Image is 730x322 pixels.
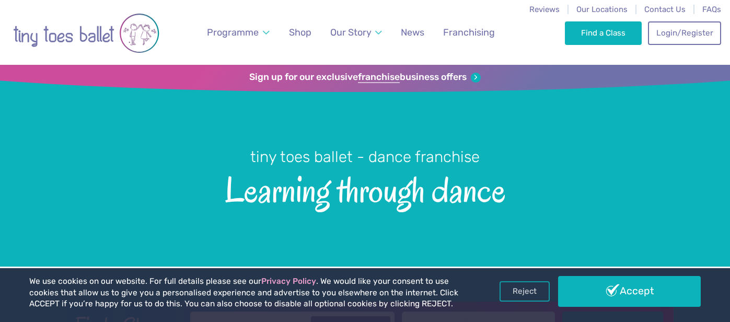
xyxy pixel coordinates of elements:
[207,27,259,38] span: Programme
[289,27,311,38] span: Shop
[284,21,316,44] a: Shop
[438,21,500,44] a: Franchising
[396,21,429,44] a: News
[648,21,721,44] a: Login/Register
[326,21,387,44] a: Our Story
[330,27,372,38] span: Our Story
[358,72,400,83] strong: franchise
[702,5,721,14] a: FAQs
[401,27,424,38] span: News
[443,27,495,38] span: Franchising
[529,5,560,14] a: Reviews
[13,7,159,60] img: tiny toes ballet
[558,276,701,306] a: Accept
[565,21,642,44] a: Find a Class
[29,276,466,310] p: We use cookies on our website. For full details please see our . We would like your consent to us...
[500,281,550,301] a: Reject
[576,5,628,14] a: Our Locations
[644,5,686,14] a: Contact Us
[249,72,481,83] a: Sign up for our exclusivefranchisebusiness offers
[202,21,274,44] a: Programme
[18,167,712,210] span: Learning through dance
[261,277,316,286] a: Privacy Policy
[250,148,480,166] small: tiny toes ballet - dance franchise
